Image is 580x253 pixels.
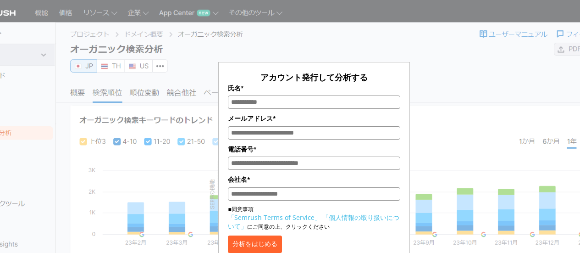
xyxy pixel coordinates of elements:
[260,72,368,83] span: アカウント発行して分析する
[228,205,400,231] p: ■同意事項 にご同意の上、クリックください
[228,144,400,154] label: 電話番号*
[228,113,400,124] label: メールアドレス*
[228,213,399,231] a: 「個人情報の取り扱いについて」
[228,236,282,253] button: 分析をはじめる
[228,213,321,222] a: 「Semrush Terms of Service」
